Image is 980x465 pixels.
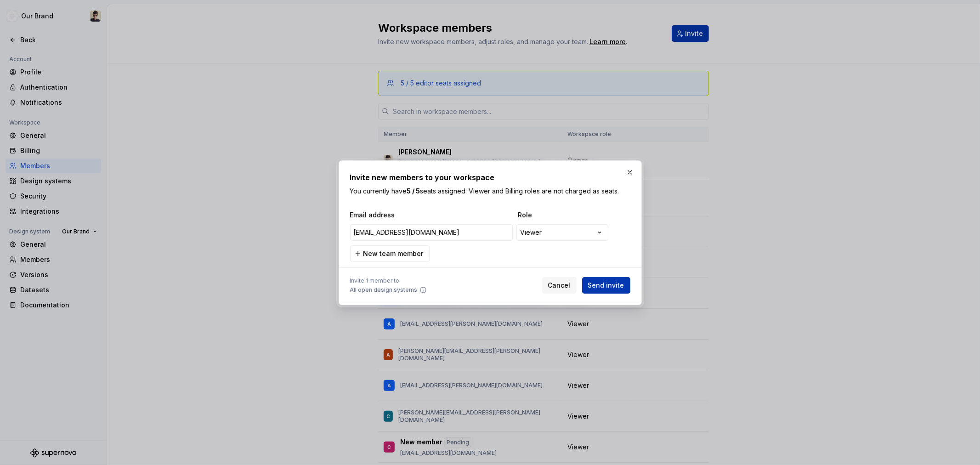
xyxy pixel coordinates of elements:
[582,277,630,294] button: Send invite
[350,277,427,284] span: Invite 1 member to:
[407,187,420,195] b: 5 / 5
[350,210,515,220] span: Email address
[350,187,630,196] p: You currently have seats assigned. Viewer and Billing roles are not charged as seats.
[588,281,624,290] span: Send invite
[350,245,430,262] button: New team member
[350,172,630,183] h2: Invite new members to your workspace
[542,277,577,294] button: Cancel
[518,210,610,220] span: Role
[363,249,424,258] span: New team member
[548,281,571,290] span: Cancel
[350,286,418,294] span: All open design systems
